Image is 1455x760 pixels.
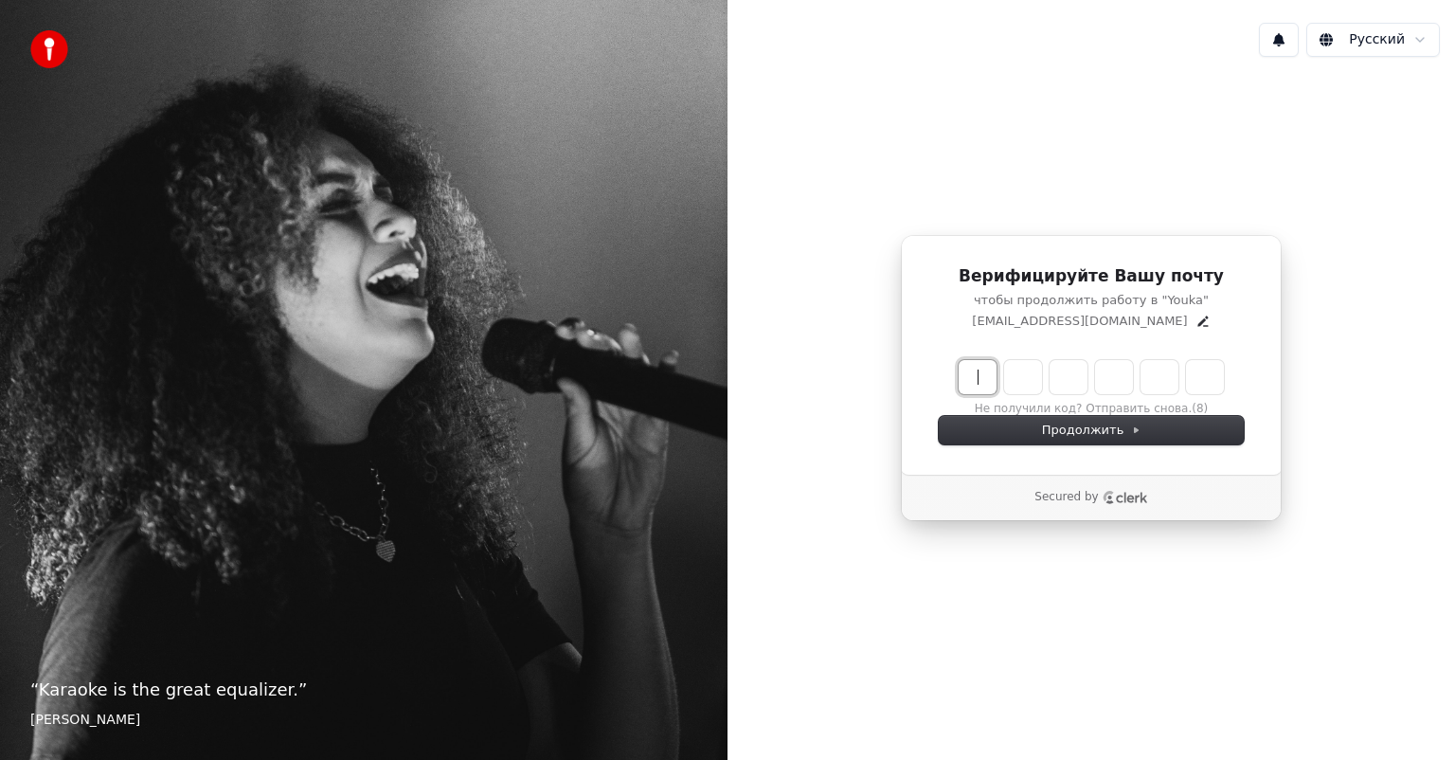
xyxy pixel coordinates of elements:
p: “ Karaoke is the great equalizer. ” [30,677,697,703]
h1: Верифицируйте Вашу почту [939,265,1244,288]
p: [EMAIL_ADDRESS][DOMAIN_NAME] [972,313,1187,330]
a: Clerk logo [1103,491,1148,504]
img: youka [30,30,68,68]
footer: [PERSON_NAME] [30,711,697,730]
p: Secured by [1034,490,1098,505]
button: Edit [1195,314,1211,329]
span: Продолжить [1042,422,1141,439]
input: Enter verification code [959,360,1262,394]
p: чтобы продолжить работу в "Youka" [939,292,1244,309]
button: Продолжить [939,416,1244,444]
